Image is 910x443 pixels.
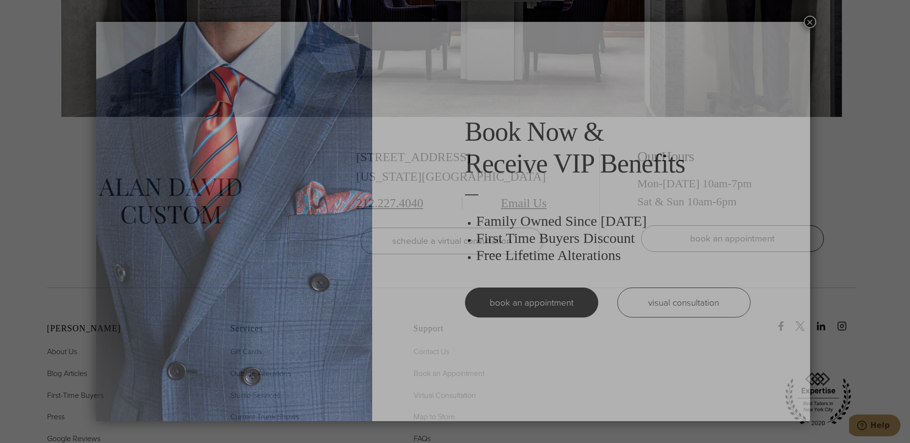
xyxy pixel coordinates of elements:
[804,16,816,28] button: Close
[465,288,598,318] a: book an appointment
[476,230,751,247] h3: First Time Buyers Discount
[465,116,751,180] h2: Book Now & Receive VIP Benefits
[21,7,41,15] span: Help
[617,288,751,318] a: visual consultation
[476,247,751,264] h3: Free Lifetime Alterations
[476,212,751,230] h3: Family Owned Since [DATE]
